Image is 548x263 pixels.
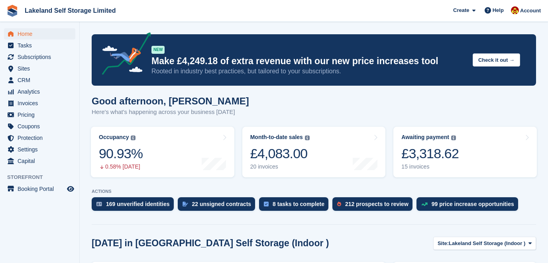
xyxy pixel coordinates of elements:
div: 8 tasks to complete [273,201,324,207]
a: menu [4,132,75,143]
a: menu [4,121,75,132]
span: Invoices [18,98,65,109]
a: menu [4,51,75,63]
div: 0.58% [DATE] [99,163,143,170]
img: stora-icon-8386f47178a22dfd0bd8f6a31ec36ba5ce8667c1dd55bd0f319d3a0aa187defe.svg [6,5,18,17]
a: Awaiting payment £3,318.62 15 invoices [393,127,537,177]
a: menu [4,63,75,74]
a: menu [4,155,75,167]
p: Here's what's happening across your business [DATE] [92,108,249,117]
img: icon-info-grey-7440780725fd019a000dd9b08b2336e03edf1995a4989e88bcd33f0948082b44.svg [451,135,456,140]
span: Coupons [18,121,65,132]
span: Booking Portal [18,183,65,194]
a: menu [4,40,75,51]
span: Subscriptions [18,51,65,63]
div: 99 price increase opportunities [432,201,514,207]
div: NEW [151,46,165,54]
h2: [DATE] in [GEOGRAPHIC_DATA] Self Storage (Indoor ) [92,238,329,249]
span: Pricing [18,109,65,120]
span: Analytics [18,86,65,97]
a: menu [4,183,75,194]
img: Diane Carney [511,6,519,14]
p: Rooted in industry best practices, but tailored to your subscriptions. [151,67,466,76]
div: Awaiting payment [401,134,449,141]
a: menu [4,109,75,120]
a: 22 unsigned contracts [178,197,259,215]
div: 20 invoices [250,163,310,170]
img: price-adjustments-announcement-icon-8257ccfd72463d97f412b2fc003d46551f7dbcb40ab6d574587a9cd5c0d94... [95,32,151,78]
span: Sites [18,63,65,74]
img: icon-info-grey-7440780725fd019a000dd9b08b2336e03edf1995a4989e88bcd33f0948082b44.svg [131,135,136,140]
button: Check it out → [473,53,520,67]
a: 8 tasks to complete [259,197,332,215]
div: Occupancy [99,134,129,141]
img: verify_identity-adf6edd0f0f0b5bbfe63781bf79b02c33cf7c696d77639b501bdc392416b5a36.svg [96,202,102,206]
a: 99 price increase opportunities [416,197,522,215]
span: Protection [18,132,65,143]
div: £4,083.00 [250,145,310,162]
a: menu [4,28,75,39]
a: Month-to-date sales £4,083.00 20 invoices [242,127,386,177]
span: Site: [438,239,449,247]
div: 15 invoices [401,163,459,170]
span: CRM [18,75,65,86]
span: Create [453,6,469,14]
a: Occupancy 90.93% 0.58% [DATE] [91,127,234,177]
a: Lakeland Self Storage Limited [22,4,119,17]
span: Storefront [7,173,79,181]
span: Account [520,7,541,15]
span: Home [18,28,65,39]
a: menu [4,86,75,97]
span: Lakeland Self Storage (Indoor ) [449,239,525,247]
a: Preview store [66,184,75,194]
img: price_increase_opportunities-93ffe204e8149a01c8c9dc8f82e8f89637d9d84a8eef4429ea346261dce0b2c0.svg [421,202,428,206]
div: £3,318.62 [401,145,459,162]
h1: Good afternoon, [PERSON_NAME] [92,96,249,106]
a: 169 unverified identities [92,197,178,215]
a: menu [4,144,75,155]
span: Settings [18,144,65,155]
span: Help [493,6,504,14]
div: 169 unverified identities [106,201,170,207]
div: 22 unsigned contracts [192,201,251,207]
img: icon-info-grey-7440780725fd019a000dd9b08b2336e03edf1995a4989e88bcd33f0948082b44.svg [305,135,310,140]
a: menu [4,75,75,86]
a: menu [4,98,75,109]
span: Capital [18,155,65,167]
div: Month-to-date sales [250,134,303,141]
img: prospect-51fa495bee0391a8d652442698ab0144808aea92771e9ea1ae160a38d050c398.svg [337,202,341,206]
p: Make £4,249.18 of extra revenue with our new price increases tool [151,55,466,67]
img: contract_signature_icon-13c848040528278c33f63329250d36e43548de30e8caae1d1a13099fd9432cc5.svg [183,202,188,206]
div: 212 prospects to review [345,201,409,207]
span: Tasks [18,40,65,51]
img: task-75834270c22a3079a89374b754ae025e5fb1db73e45f91037f5363f120a921f8.svg [264,202,269,206]
a: 212 prospects to review [332,197,416,215]
div: 90.93% [99,145,143,162]
button: Site: Lakeland Self Storage (Indoor ) [433,237,536,250]
p: ACTIONS [92,189,536,194]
